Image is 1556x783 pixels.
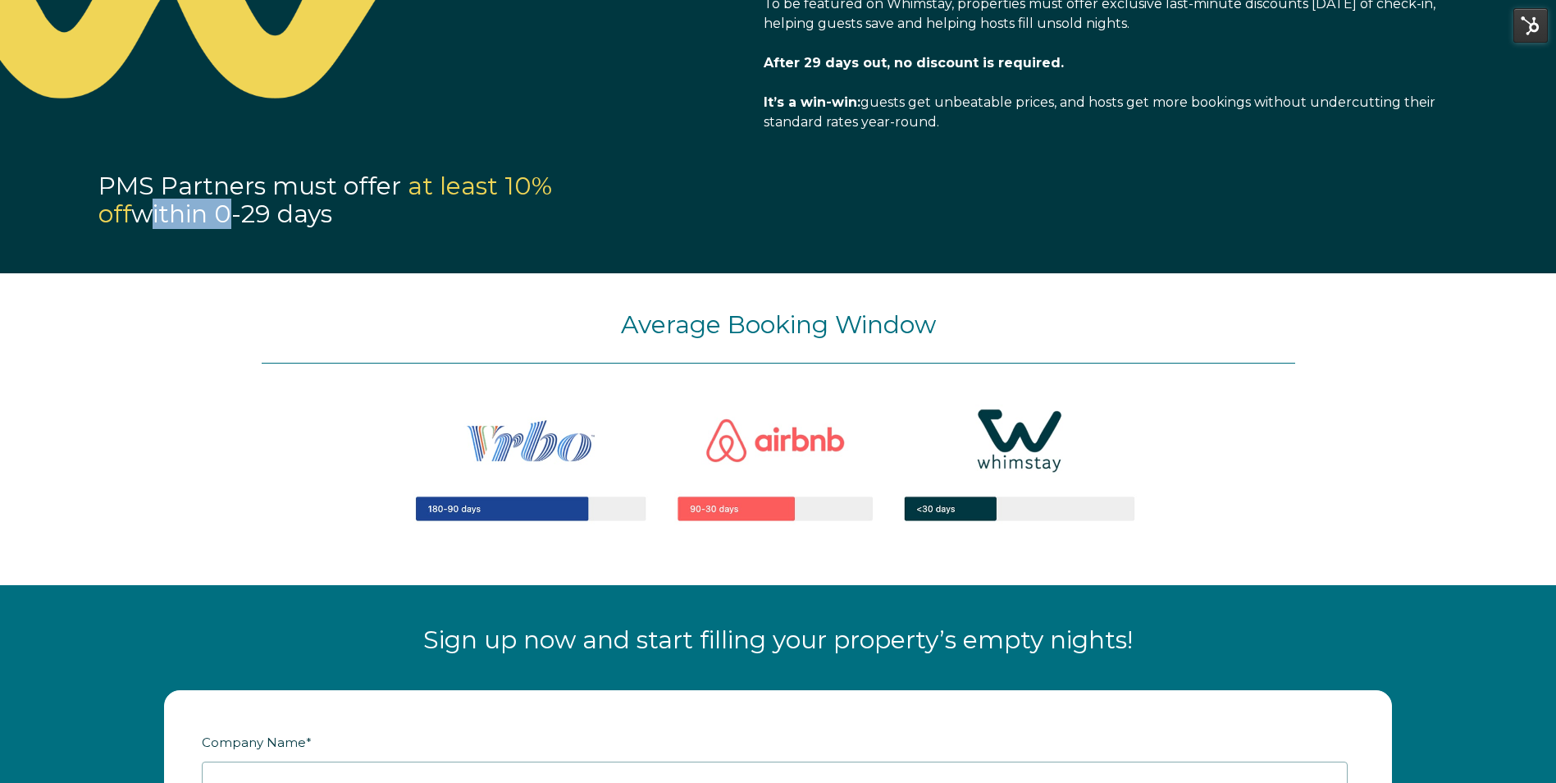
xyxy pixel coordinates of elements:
[621,309,936,340] span: Average Booking Window
[360,364,1197,563] img: Captura de pantalla 2025-05-06 a la(s) 5.25.03 p.m.
[764,55,1064,71] span: After 29 days out, no discount is required.
[98,171,552,230] span: at least 10% off
[98,171,552,230] span: PMS Partners must offer within 0-29 days
[764,94,860,110] span: It’s a win-win:
[423,625,1133,655] span: Sign up now and start filling your property’s empty nights!
[202,730,306,755] span: Company Name
[1513,8,1548,43] img: HubSpot Tools Menu Toggle
[764,94,1435,130] span: guests get unbeatable prices, and hosts get more bookings without undercutting their standard rat...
